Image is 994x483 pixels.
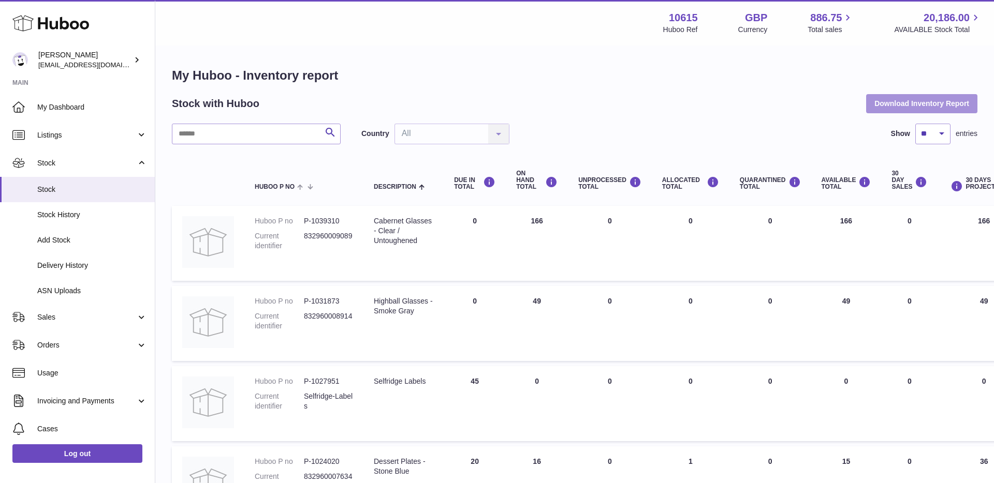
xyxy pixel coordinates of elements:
dd: 832960008914 [304,311,353,331]
td: 0 [444,286,506,361]
dd: P-1024020 [304,457,353,466]
h2: Stock with Huboo [172,97,259,111]
span: Cases [37,424,147,434]
span: 886.75 [810,11,842,25]
td: 0 [881,206,938,281]
span: Listings [37,130,136,140]
span: 0 [768,377,772,385]
div: Highball Glasses - Smoke Gray [374,296,433,316]
img: fulfillment@fable.com [12,52,28,68]
span: Invoicing and Payments [37,396,136,406]
div: UNPROCESSED Total [578,176,641,190]
td: 0 [568,286,652,361]
h1: My Huboo - Inventory report [172,67,977,84]
img: product image [182,216,234,268]
dd: 832960009089 [304,231,353,251]
div: ALLOCATED Total [662,176,719,190]
td: 45 [444,366,506,441]
dt: Current identifier [255,391,304,411]
span: AVAILABLE Stock Total [894,25,982,35]
img: product image [182,296,234,348]
span: 0 [768,217,772,225]
span: entries [956,129,977,139]
span: Add Stock [37,235,147,245]
div: DUE IN TOTAL [454,176,495,190]
td: 0 [444,206,506,281]
div: [PERSON_NAME] [38,50,131,70]
dt: Current identifier [255,311,304,331]
span: Description [374,184,416,190]
dd: P-1031873 [304,296,353,306]
div: QUARANTINED Total [740,176,801,190]
dt: Huboo P no [255,296,304,306]
div: Dessert Plates - Stone Blue [374,457,433,476]
span: Stock [37,185,147,194]
dd: Selfridge-Labels [304,391,353,411]
label: Country [361,129,389,139]
div: Currency [738,25,768,35]
span: Total sales [808,25,854,35]
dd: P-1039310 [304,216,353,226]
td: 0 [811,366,882,441]
a: Log out [12,444,142,463]
div: Cabernet Glasses - Clear / Untoughened [374,216,433,246]
label: Show [891,129,910,139]
span: Delivery History [37,261,147,270]
span: Huboo P no [255,184,295,190]
dt: Current identifier [255,231,304,251]
dt: Huboo P no [255,216,304,226]
div: 30 DAY SALES [891,170,927,191]
strong: 10615 [669,11,698,25]
span: Stock History [37,210,147,220]
td: 0 [652,206,729,281]
a: 20,186.00 AVAILABLE Stock Total [894,11,982,35]
span: 0 [768,297,772,305]
td: 0 [881,286,938,361]
td: 0 [881,366,938,441]
td: 0 [652,366,729,441]
span: Stock [37,158,136,168]
span: 20,186.00 [924,11,970,25]
span: 0 [768,457,772,465]
td: 166 [506,206,568,281]
td: 0 [652,286,729,361]
span: Orders [37,340,136,350]
span: My Dashboard [37,102,147,112]
strong: GBP [745,11,767,25]
button: Download Inventory Report [866,94,977,113]
span: Usage [37,368,147,378]
span: Sales [37,312,136,322]
td: 0 [506,366,568,441]
img: product image [182,376,234,428]
span: [EMAIL_ADDRESS][DOMAIN_NAME] [38,61,152,69]
div: Huboo Ref [663,25,698,35]
a: 886.75 Total sales [808,11,854,35]
span: ASN Uploads [37,286,147,296]
td: 0 [568,206,652,281]
td: 49 [506,286,568,361]
div: Selfridge Labels [374,376,433,386]
dt: Huboo P no [255,376,304,386]
td: 49 [811,286,882,361]
td: 166 [811,206,882,281]
dd: P-1027951 [304,376,353,386]
div: AVAILABLE Total [822,176,871,190]
dt: Huboo P no [255,457,304,466]
div: ON HAND Total [516,170,558,191]
td: 0 [568,366,652,441]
